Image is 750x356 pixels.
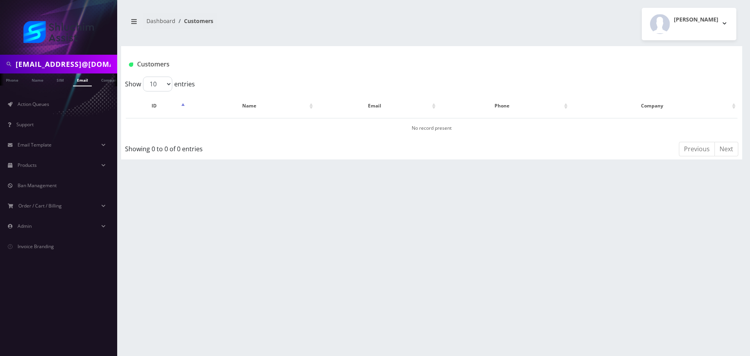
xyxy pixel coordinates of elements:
span: Action Queues [18,101,49,107]
button: [PERSON_NAME] [642,8,736,40]
span: Order / Cart / Billing [18,202,62,209]
select: Showentries [143,77,172,91]
div: Showing 0 to 0 of 0 entries [125,141,375,154]
a: Next [714,142,738,156]
h1: Customers [129,61,632,68]
th: Email: activate to sort column ascending [316,95,437,117]
a: SIM [53,73,68,86]
a: Email [73,73,92,86]
span: Support [16,121,34,128]
th: Name: activate to sort column ascending [187,95,315,117]
span: Ban Management [18,182,57,189]
a: Phone [2,73,22,86]
img: Shluchim Assist [23,21,94,43]
a: Previous [679,142,715,156]
a: Dashboard [146,17,175,25]
nav: breadcrumb [127,13,426,35]
a: Company [97,73,123,86]
th: Phone: activate to sort column ascending [438,95,570,117]
th: Company: activate to sort column ascending [570,95,737,117]
li: Customers [175,17,213,25]
input: Search in Company [16,57,115,72]
h2: [PERSON_NAME] [674,16,718,23]
span: Email Template [18,141,52,148]
a: Name [28,73,47,86]
span: Admin [18,223,32,229]
th: ID: activate to sort column descending [126,95,187,117]
span: Invoice Branding [18,243,54,250]
td: No record present [126,118,737,138]
span: Products [18,162,37,168]
label: Show entries [125,77,195,91]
